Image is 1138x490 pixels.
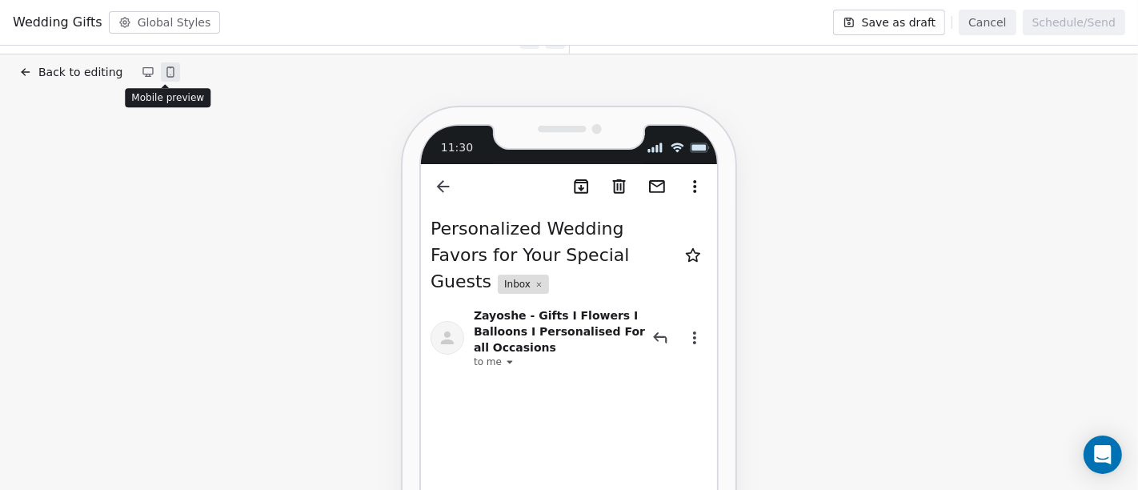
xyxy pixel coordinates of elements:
button: Global Styles [109,11,221,34]
span: Back to editing [38,64,122,80]
button: Schedule/Send [1023,10,1125,35]
span: 11:30 [441,139,473,156]
span: to me [474,355,502,368]
span: Personalized Wedding Favors for Your Special Guests [431,219,630,291]
p: Mobile preview [131,91,204,104]
div: Open Intercom Messenger [1084,436,1122,474]
span: Inbox [504,278,531,291]
button: Back to editing [16,61,126,83]
span: Zayoshe - Gifts I Flowers I Balloons I Personalised For all Occasions [474,307,647,355]
span: Wedding Gifts [13,13,102,32]
button: Save as draft [833,10,946,35]
button: Cancel [959,10,1016,35]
